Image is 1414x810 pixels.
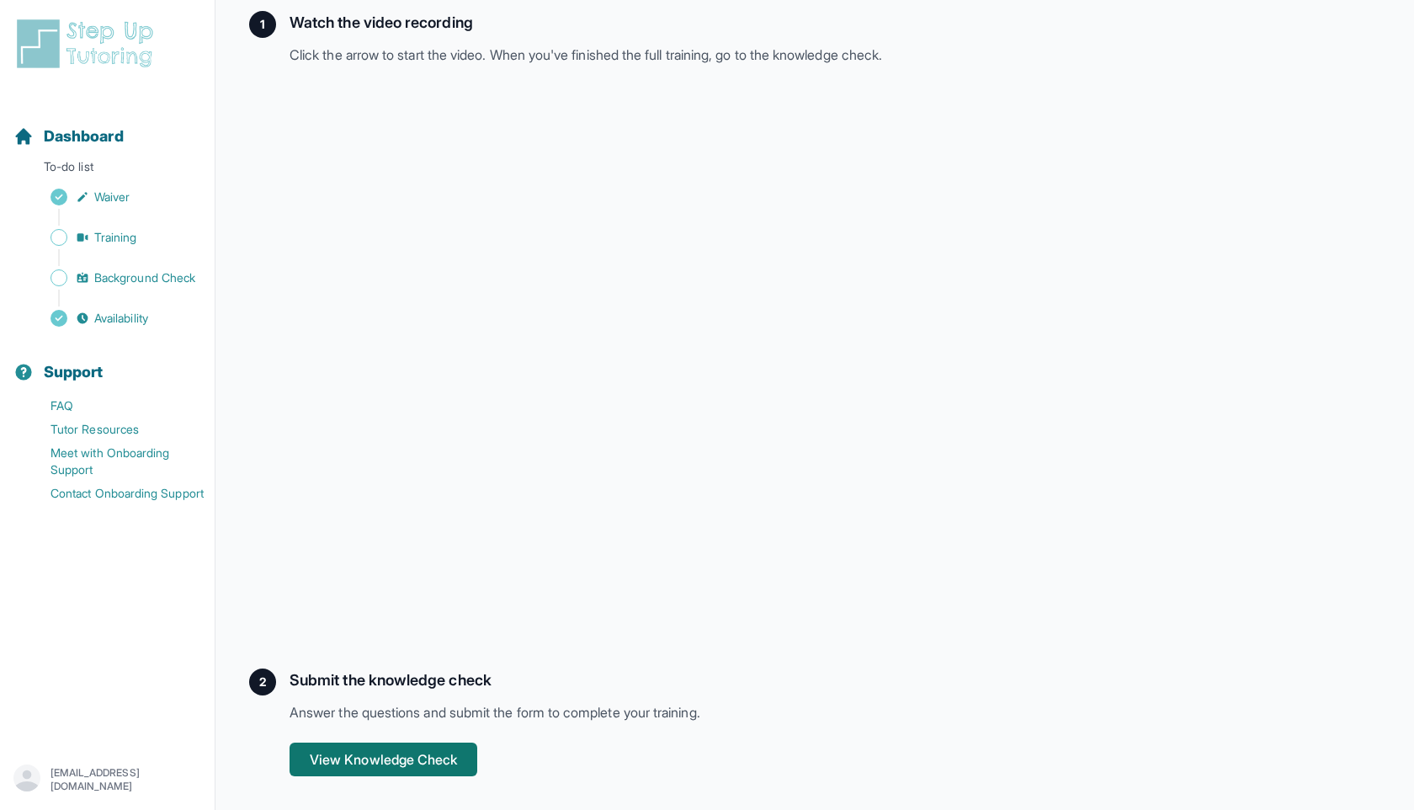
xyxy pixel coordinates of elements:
span: Availability [94,310,148,327]
a: Training [13,226,215,249]
button: View Knowledge Check [290,743,477,776]
a: Tutor Resources [13,418,215,441]
span: 2 [259,674,266,690]
p: To-do list [7,158,208,182]
span: Training [94,229,137,246]
span: Dashboard [44,125,124,148]
p: Answer the questions and submit the form to complete your training. [290,702,1219,722]
a: Contact Onboarding Support [13,482,215,505]
iframe: Training Video [290,92,1219,615]
p: [EMAIL_ADDRESS][DOMAIN_NAME] [50,766,201,793]
span: 1 [260,16,265,33]
img: logo [13,17,163,71]
button: Dashboard [7,98,208,155]
h2: Submit the knowledge check [290,669,1219,692]
a: FAQ [13,394,215,418]
button: [EMAIL_ADDRESS][DOMAIN_NAME] [13,765,201,795]
a: View Knowledge Check [290,751,477,768]
a: Waiver [13,185,215,209]
a: Background Check [13,266,215,290]
a: Dashboard [13,125,124,148]
button: Support [7,333,208,391]
span: Background Check [94,269,195,286]
p: Click the arrow to start the video. When you've finished the full training, go to the knowledge c... [290,45,1219,65]
span: Waiver [94,189,130,205]
a: Availability [13,306,215,330]
span: Support [44,360,104,384]
a: Meet with Onboarding Support [13,441,215,482]
h2: Watch the video recording [290,11,1219,35]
